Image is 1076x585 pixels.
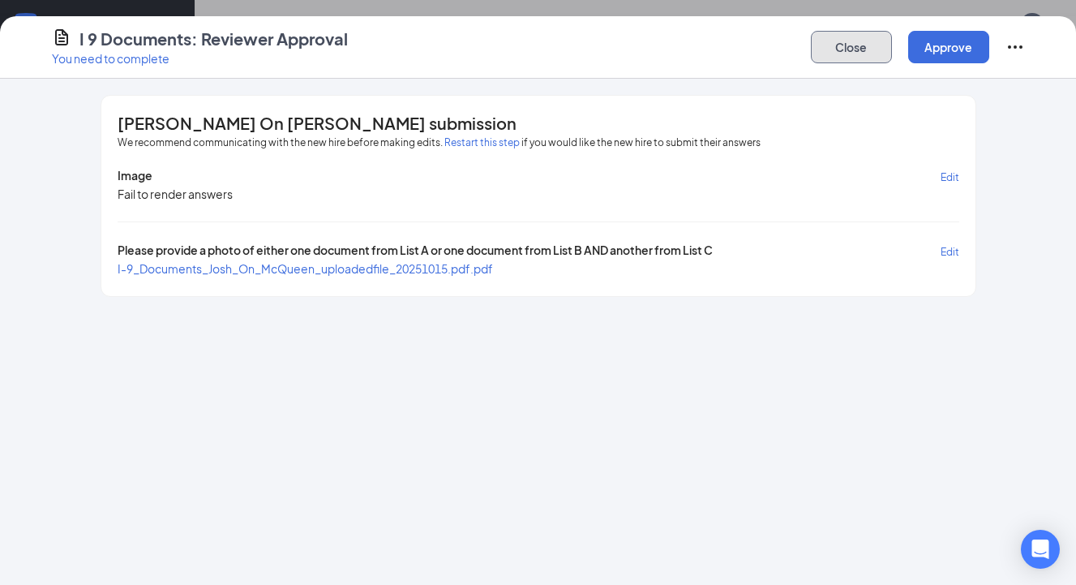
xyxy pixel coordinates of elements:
[1005,37,1025,57] svg: Ellipses
[118,115,517,131] span: [PERSON_NAME] On [PERSON_NAME] submission
[941,171,959,183] span: Edit
[118,186,233,202] div: Fail to render answers
[79,28,348,50] h4: I 9 Documents: Reviewer Approval
[118,261,493,276] a: I-9_Documents_Josh_On_McQueen_uploadedfile_20251015.pdf.pdf
[941,246,959,258] span: Edit
[52,50,348,67] p: You need to complete
[444,135,520,151] button: Restart this step
[52,28,71,47] svg: CustomFormIcon
[811,31,892,63] button: Close
[941,242,959,260] button: Edit
[118,167,152,186] span: Image
[941,167,959,186] button: Edit
[118,242,713,260] span: Please provide a photo of either one document from List A or one document from List B AND another...
[1021,530,1060,569] div: Open Intercom Messenger
[908,31,989,63] button: Approve
[118,135,761,151] span: We recommend communicating with the new hire before making edits. if you would like the new hire ...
